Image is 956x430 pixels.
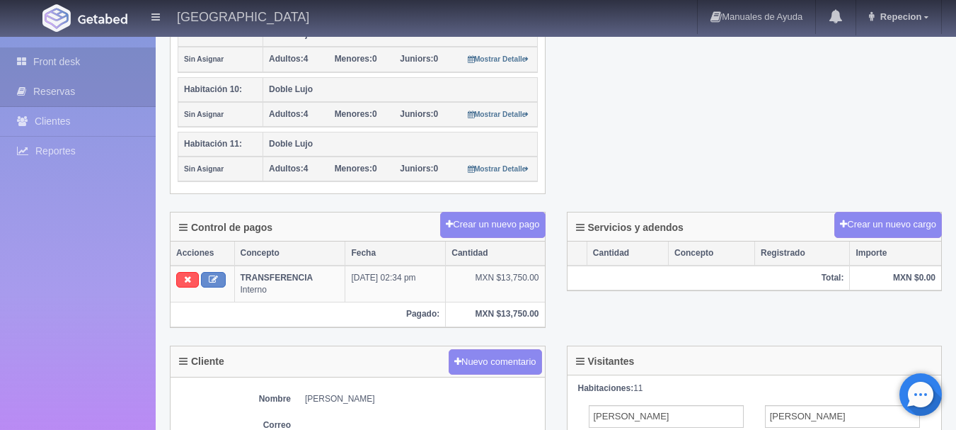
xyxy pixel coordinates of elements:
h4: [GEOGRAPHIC_DATA] [177,7,309,25]
strong: Adultos: [269,164,304,174]
h4: Cliente [179,356,224,367]
small: Mostrar Detalle [468,165,529,173]
a: Mostrar Detalle [468,164,529,174]
th: Importe [850,242,941,266]
th: Concepto [234,242,345,266]
small: Mostrar Detalle [468,111,529,118]
b: Habitación 11: [184,139,242,149]
strong: Juniors: [400,54,433,64]
small: Sin Asignar [184,165,224,173]
th: Cantidad [587,242,668,266]
a: Mostrar Detalle [468,54,529,64]
input: Apellidos del Adulto [765,405,920,428]
th: Concepto [669,242,755,266]
div: 11 [578,383,931,395]
dt: Nombre [178,393,291,405]
span: 4 [269,54,308,64]
th: Doble Lujo [263,132,538,157]
h4: Control de pagos [179,222,272,233]
th: Pagado: [171,302,446,327]
td: [DATE] 02:34 pm [345,266,446,302]
th: Doble Lujo [263,77,538,102]
input: Nombre del Adulto [589,405,744,428]
strong: Adultos: [269,109,304,119]
span: 0 [335,54,377,64]
span: Repecion [877,11,922,22]
span: 0 [400,164,438,174]
button: Crear un nuevo cargo [834,212,942,238]
span: 4 [269,109,308,119]
span: 0 [335,164,377,174]
span: 0 [400,54,438,64]
strong: Habitaciones: [578,383,634,393]
h4: Servicios y adendos [576,222,684,233]
b: TRANSFERENCIA [241,273,313,283]
td: Interno [234,266,345,302]
strong: Menores: [335,54,372,64]
span: 0 [400,109,438,119]
td: MXN $13,750.00 [446,266,545,302]
strong: Juniors: [400,164,433,174]
img: Getabed [78,13,127,24]
span: 0 [335,109,377,119]
small: Mostrar Detalle [468,55,529,63]
small: Sin Asignar [184,111,224,118]
th: Registrado [755,242,850,266]
h4: Visitantes [576,356,635,367]
strong: Juniors: [400,109,433,119]
strong: Menores: [335,164,372,174]
small: Sin Asignar [184,55,224,63]
th: Fecha [345,242,446,266]
th: Total: [568,266,850,290]
strong: Adultos: [269,54,304,64]
button: Crear un nuevo pago [440,212,545,238]
strong: Menores: [335,109,372,119]
b: Habitación 10: [184,84,242,94]
button: Nuevo comentario [449,349,542,375]
th: MXN $0.00 [850,266,941,290]
th: Cantidad [446,242,545,266]
a: Mostrar Detalle [468,109,529,119]
dd: [PERSON_NAME] [305,393,538,405]
th: Acciones [171,242,234,266]
img: Getabed [42,4,71,32]
span: 4 [269,164,308,174]
th: MXN $13,750.00 [446,302,545,327]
